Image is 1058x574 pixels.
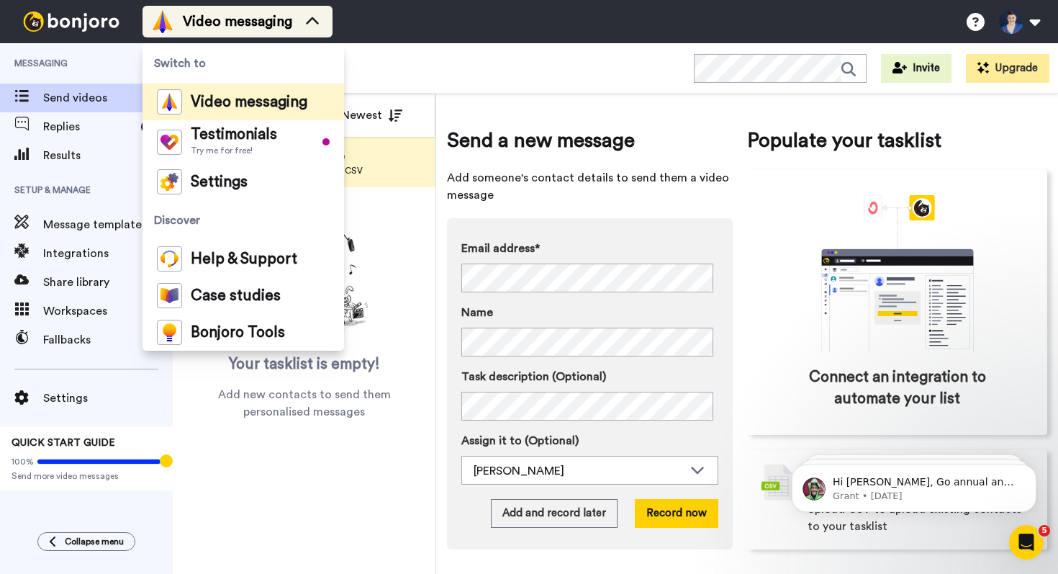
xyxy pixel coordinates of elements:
span: Help & Support [191,252,297,266]
span: Case studies [191,289,281,303]
span: Workspaces [43,302,173,320]
div: 3 [141,120,158,134]
label: Task description (Optional) [461,368,718,385]
a: Settings [143,163,344,200]
button: Add and record later [491,499,618,528]
button: Newest [330,101,413,130]
span: Integrations [43,245,173,262]
img: tm-color.svg [157,130,182,155]
span: Replies [43,118,135,135]
span: Fallbacks [43,331,173,349]
span: Populate your tasklist [747,126,1047,155]
span: Your tasklist is empty! [229,354,380,375]
span: Testimonials [191,127,277,142]
a: Help & Support [143,241,344,277]
a: Bonjoro Tools [143,314,344,351]
img: bj-tools-colored.svg [157,320,182,345]
span: Add someone's contact details to send them a video message [447,169,733,204]
span: Collapse menu [65,536,124,547]
span: Switch to [143,43,344,84]
span: Name [461,304,493,321]
span: Results [43,147,173,164]
iframe: Intercom notifications message [770,434,1058,535]
div: animation [790,195,1005,352]
span: Video messaging [183,12,292,32]
div: Tooltip anchor [160,454,173,467]
img: case-study-colored.svg [157,283,182,308]
span: QUICK START GUIDE [12,438,115,448]
img: csv-grey.png [761,465,793,501]
button: Collapse menu [37,532,135,551]
span: Send a new message [447,126,733,155]
span: Message template [43,216,173,233]
span: Discover [143,200,344,241]
span: Share library [43,274,173,291]
iframe: Intercom live chat [1009,525,1044,560]
button: Record now [635,499,718,528]
span: Add new contacts to send them personalised messages [194,386,414,421]
span: Send videos [43,89,173,107]
img: bj-logo-header-white.svg [17,12,125,32]
label: Assign it to (Optional) [461,432,718,449]
img: help-and-support-colored.svg [157,246,182,272]
img: settings-colored.svg [157,169,182,194]
button: Invite [881,54,951,83]
span: Settings [43,390,173,407]
img: vm-color.svg [157,89,182,115]
a: Video messaging [143,84,344,120]
span: Try me for free! [191,145,277,156]
span: Bonjoro Tools [191,326,285,340]
div: [PERSON_NAME] [474,462,683,480]
span: 100% [12,456,34,467]
span: 5 [1039,525,1050,537]
label: Email address* [461,240,718,257]
span: Settings [191,175,248,189]
a: TestimonialsTry me for free! [143,120,344,163]
span: Connect an integration to automate your list [808,367,986,410]
span: Video messaging [191,95,307,109]
a: Case studies [143,277,344,314]
button: Upgrade [966,54,1049,83]
span: Send more video messages [12,470,161,482]
img: vm-color.svg [151,10,174,33]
